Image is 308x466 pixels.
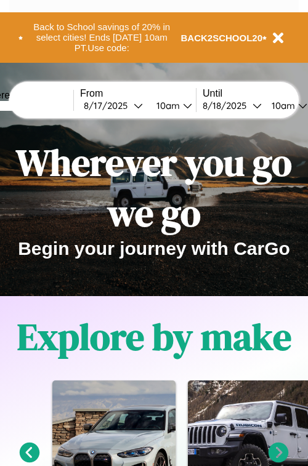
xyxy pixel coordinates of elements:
b: BACK2SCHOOL20 [181,33,263,43]
label: From [80,88,196,99]
button: Back to School savings of 20% in select cities! Ends [DATE] 10am PT.Use code: [23,18,181,57]
div: 10am [265,100,298,111]
h1: Explore by make [17,311,291,362]
button: 10am [147,99,196,112]
button: 8/17/2025 [80,99,147,112]
div: 10am [150,100,183,111]
div: 8 / 17 / 2025 [84,100,134,111]
div: 8 / 18 / 2025 [203,100,253,111]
